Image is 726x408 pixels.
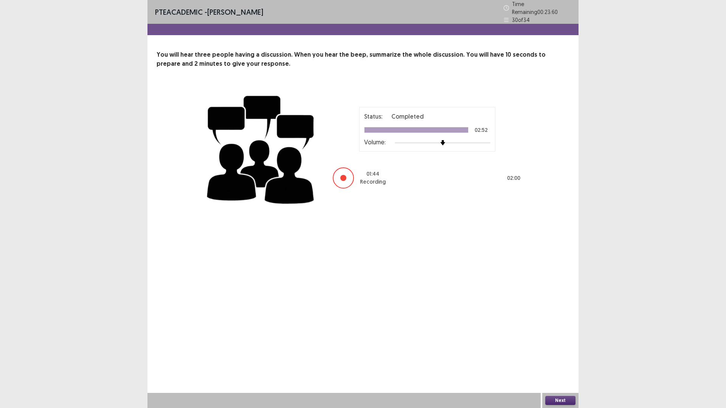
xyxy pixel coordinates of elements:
img: arrow-thumb [440,140,445,145]
p: You will hear three people having a discussion. When you hear the beep, summarize the whole discu... [157,50,569,68]
p: Completed [391,112,424,121]
button: Next [545,396,576,405]
span: PTE academic [155,7,203,17]
p: Volume: [364,138,386,147]
p: 30 of 34 [512,16,530,24]
p: Recording [360,178,386,186]
img: group-discussion [204,87,318,210]
p: 01 : 44 [366,170,379,178]
p: 02 : 00 [507,174,520,182]
p: - [PERSON_NAME] [155,6,263,18]
p: 02:52 [475,127,488,133]
p: Status: [364,112,382,121]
